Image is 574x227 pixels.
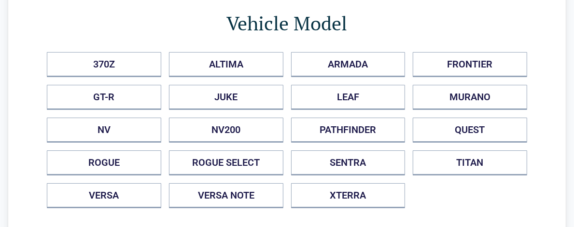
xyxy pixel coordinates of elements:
[47,183,161,208] button: VERSA
[47,85,161,110] button: GT-R
[47,150,161,175] button: ROGUE
[291,85,406,110] button: LEAF
[169,150,283,175] button: ROGUE SELECT
[291,183,406,208] button: XTERRA
[169,52,283,77] button: ALTIMA
[413,52,527,77] button: FRONTIER
[169,183,283,208] button: VERSA NOTE
[413,150,527,175] button: TITAN
[413,85,527,110] button: MURANO
[413,118,527,143] button: QUEST
[47,52,161,77] button: 370Z
[169,118,283,143] button: NV200
[47,118,161,143] button: NV
[291,52,406,77] button: ARMADA
[291,150,406,175] button: SENTRA
[169,85,283,110] button: JUKE
[47,10,527,37] h1: Vehicle Model
[291,118,406,143] button: PATHFINDER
